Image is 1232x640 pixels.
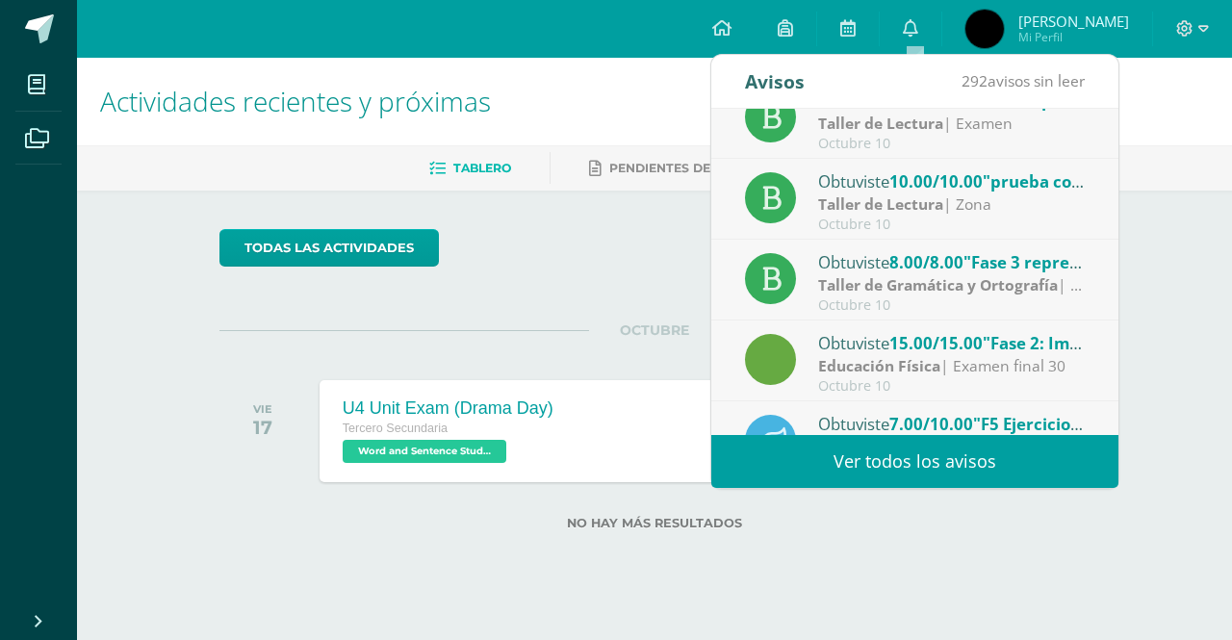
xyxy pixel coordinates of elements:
[219,516,1091,530] label: No hay más resultados
[889,413,973,435] span: 7.00/10.00
[818,355,940,376] strong: Educación Física
[453,161,511,175] span: Tablero
[818,355,1086,377] div: | Examen final 30
[973,413,1219,435] span: "F5 Ejercicios Tabla Periódica."
[818,297,1086,314] div: Octubre 10
[889,332,983,354] span: 15.00/15.00
[889,251,963,273] span: 8.00/8.00
[253,416,272,439] div: 17
[711,435,1118,488] a: Ver todos los avisos
[589,321,720,339] span: OCTUBRE
[818,168,1086,193] div: Obtuviste en
[889,170,983,192] span: 10.00/10.00
[253,402,272,416] div: VIE
[343,440,506,463] span: Word and Sentence Study 'B'
[343,422,448,435] span: Tercero Secundaria
[1018,12,1129,31] span: [PERSON_NAME]
[609,161,774,175] span: Pendientes de entrega
[962,70,1085,91] span: avisos sin leer
[343,398,553,419] div: U4 Unit Exam (Drama Day)
[818,330,1086,355] div: Obtuviste en
[100,83,491,119] span: Actividades recientes y próximas
[962,70,988,91] span: 292
[818,378,1086,395] div: Octubre 10
[818,274,1086,296] div: | Examen
[818,217,1086,233] div: Octubre 10
[429,153,511,184] a: Tablero
[745,55,805,108] div: Avisos
[818,113,943,134] strong: Taller de Lectura
[818,411,1086,436] div: Obtuviste en
[219,229,439,267] a: todas las Actividades
[818,136,1086,152] div: Octubre 10
[818,274,1058,295] strong: Taller de Gramática y Ortografía
[818,249,1086,274] div: Obtuviste en
[983,170,1116,192] span: "prueba corta 2"
[818,113,1086,135] div: | Examen
[818,193,943,215] strong: Taller de Lectura
[1018,29,1129,45] span: Mi Perfil
[818,193,1086,216] div: | Zona
[965,10,1004,48] img: 48747d284d5cf0bb993695dd4358f861.png
[589,153,774,184] a: Pendientes de entrega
